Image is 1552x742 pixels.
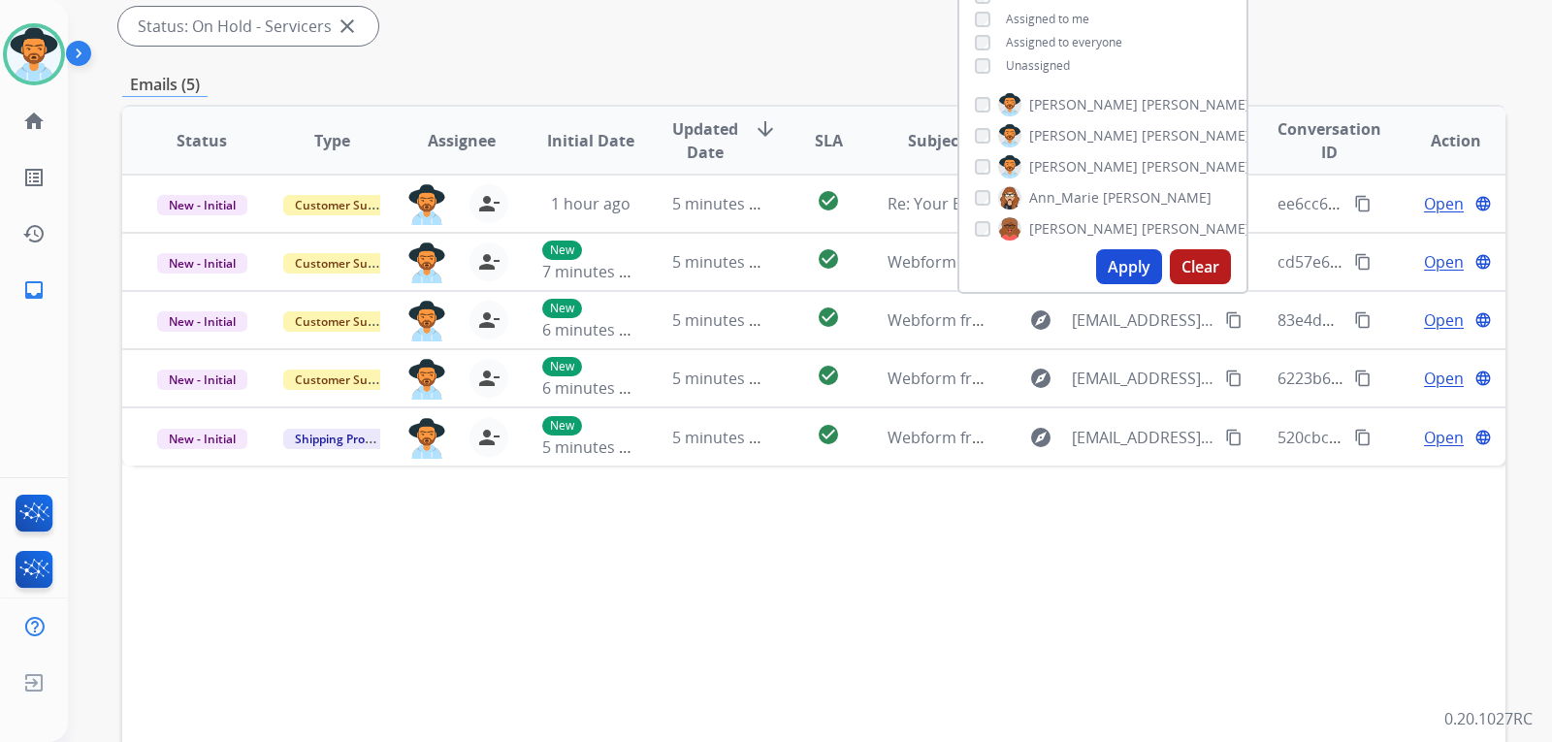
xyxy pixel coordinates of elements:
span: New - Initial [157,311,247,332]
span: Customer Support [283,253,409,274]
span: 5 minutes ago [672,251,776,273]
mat-icon: close [336,15,359,38]
mat-icon: arrow_downward [754,117,777,141]
span: Webform from [EMAIL_ADDRESS][DOMAIN_NAME] on [DATE] [888,251,1327,273]
p: New [542,241,582,260]
span: New - Initial [157,429,247,449]
mat-icon: inbox [22,278,46,302]
span: [PERSON_NAME] [1142,219,1250,239]
mat-icon: check_circle [817,423,840,446]
span: 5 minutes ago [542,436,646,458]
mat-icon: person_remove [477,367,501,390]
span: 6 minutes ago [542,377,646,399]
mat-icon: check_circle [817,189,840,212]
span: Updated Date [672,117,738,164]
span: Open [1424,250,1464,274]
mat-icon: content_copy [1225,370,1243,387]
mat-icon: language [1474,253,1492,271]
span: [PERSON_NAME] [1142,95,1250,114]
mat-icon: person_remove [477,192,501,215]
span: 5 minutes ago [672,368,776,389]
p: New [542,299,582,318]
span: New - Initial [157,195,247,215]
span: Subject [908,129,965,152]
span: New - Initial [157,370,247,390]
span: Assigned to me [1006,11,1089,27]
span: SLA [815,129,843,152]
span: Ann_Marie [1029,188,1099,208]
span: [PERSON_NAME] [1029,219,1138,239]
p: New [542,357,582,376]
span: Customer Support [283,370,409,390]
mat-icon: explore [1029,308,1052,332]
span: Open [1424,192,1464,215]
mat-icon: language [1474,195,1492,212]
span: Assignee [428,129,496,152]
mat-icon: language [1474,311,1492,329]
span: Open [1424,426,1464,449]
span: [PERSON_NAME] [1142,157,1250,177]
mat-icon: content_copy [1354,370,1372,387]
img: agent-avatar [407,242,446,283]
span: [PERSON_NAME] [1103,188,1212,208]
mat-icon: content_copy [1354,311,1372,329]
img: agent-avatar [407,301,446,341]
span: Open [1424,367,1464,390]
span: 6 minutes ago [542,319,646,340]
span: [PERSON_NAME] [1029,126,1138,145]
mat-icon: content_copy [1354,195,1372,212]
mat-icon: explore [1029,367,1052,390]
img: avatar [7,27,61,81]
div: Status: On Hold - Servicers [118,7,378,46]
span: Customer Support [283,195,409,215]
span: [PERSON_NAME] [1029,95,1138,114]
span: Webform from [EMAIL_ADDRESS][DOMAIN_NAME] on [DATE] [888,309,1327,331]
mat-icon: person_remove [477,426,501,449]
span: Shipping Protection [283,429,416,449]
span: 7 minutes ago [542,261,646,282]
mat-icon: home [22,110,46,133]
button: Apply [1096,249,1162,284]
img: agent-avatar [407,418,446,459]
mat-icon: list_alt [22,166,46,189]
p: 0.20.1027RC [1444,707,1533,730]
p: New [542,416,582,436]
mat-icon: language [1474,370,1492,387]
mat-icon: history [22,222,46,245]
span: New - Initial [157,253,247,274]
img: agent-avatar [407,184,446,225]
span: [EMAIL_ADDRESS][DOMAIN_NAME] [1072,426,1213,449]
span: Webform from [EMAIL_ADDRESS][DOMAIN_NAME] on [DATE] [888,368,1327,389]
p: Emails (5) [122,73,208,97]
img: agent-avatar [407,359,446,400]
mat-icon: content_copy [1225,311,1243,329]
mat-icon: check_circle [817,364,840,387]
span: Initial Date [547,129,634,152]
span: [PERSON_NAME] [1029,157,1138,177]
span: Customer Support [283,311,409,332]
span: 5 minutes ago [672,193,776,214]
span: Assigned to everyone [1006,34,1122,50]
span: Re: Your Bed Bath & Beyond virtual card is here [888,193,1234,214]
span: Unassigned [1006,57,1070,74]
mat-icon: language [1474,429,1492,446]
span: [EMAIL_ADDRESS][DOMAIN_NAME] [1072,367,1213,390]
button: Clear [1170,249,1231,284]
span: Type [314,129,350,152]
span: Webform from [EMAIL_ADDRESS][DOMAIN_NAME] on [DATE] [888,427,1327,448]
span: Conversation ID [1277,117,1381,164]
mat-icon: person_remove [477,250,501,274]
th: Action [1375,107,1505,175]
span: Status [177,129,227,152]
span: 5 minutes ago [672,309,776,331]
span: [PERSON_NAME] [1142,126,1250,145]
mat-icon: content_copy [1354,429,1372,446]
span: 5 minutes ago [672,427,776,448]
mat-icon: person_remove [477,308,501,332]
mat-icon: check_circle [817,306,840,329]
span: 1 hour ago [551,193,630,214]
span: Open [1424,308,1464,332]
mat-icon: content_copy [1225,429,1243,446]
mat-icon: check_circle [817,247,840,271]
mat-icon: explore [1029,426,1052,449]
